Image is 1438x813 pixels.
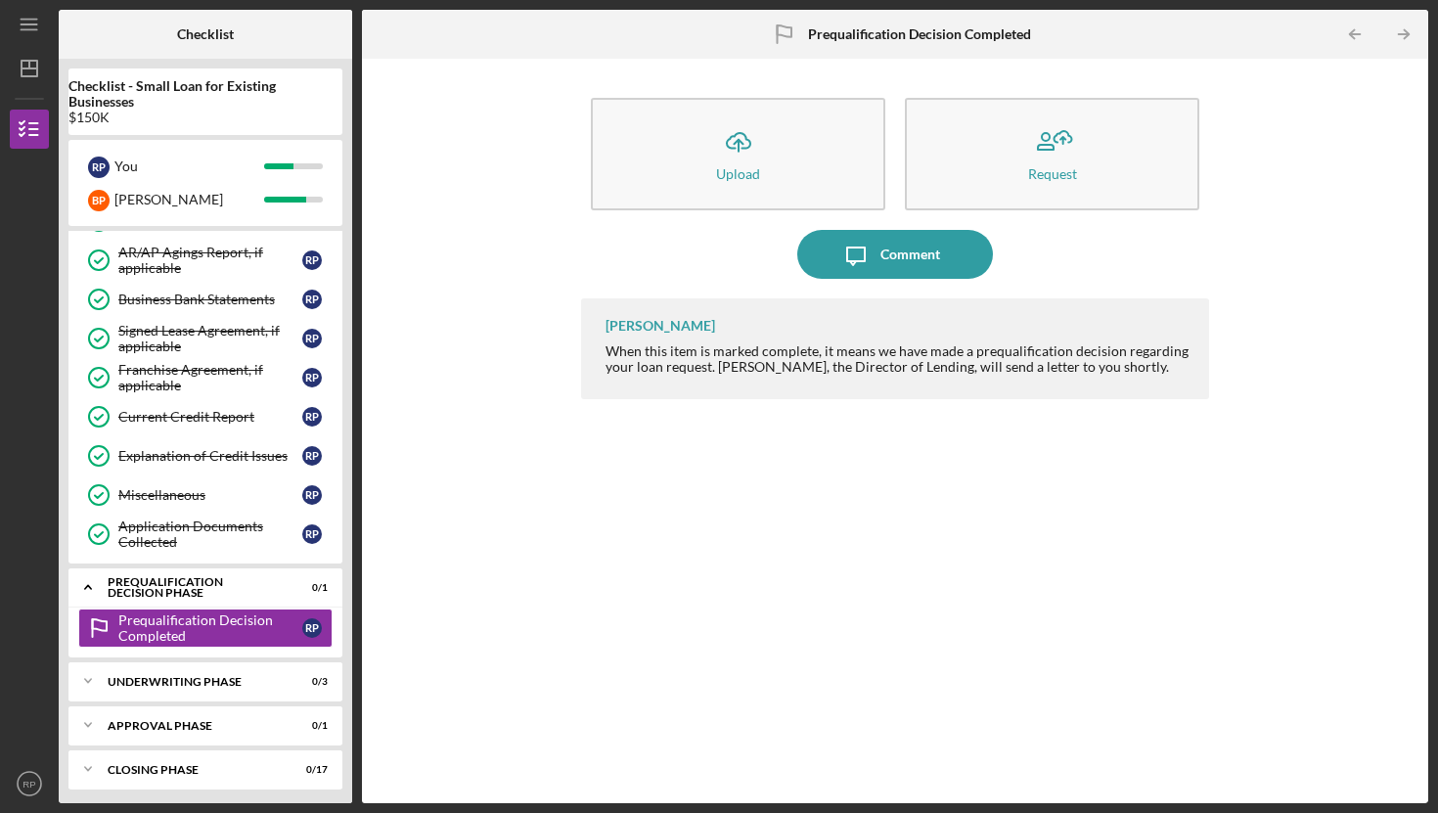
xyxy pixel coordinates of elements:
[78,515,333,554] a: Application Documents CollectedRP
[302,485,322,505] div: R P
[88,157,110,178] div: R P
[68,110,342,125] div: $150K
[905,98,1199,210] button: Request
[118,519,302,550] div: Application Documents Collected
[118,245,302,276] div: AR/AP Agings Report, if applicable
[114,183,264,216] div: [PERSON_NAME]
[68,78,342,110] b: Checklist - Small Loan for Existing Businesses
[78,358,333,397] a: Franchise Agreement, if applicableRP
[118,612,302,644] div: Prequalification Decision Completed
[108,676,279,688] div: Underwriting Phase
[78,397,333,436] a: Current Credit ReportRP
[108,764,279,776] div: Closing Phase
[302,368,322,387] div: R P
[177,26,234,42] b: Checklist
[118,487,302,503] div: Miscellaneous
[797,230,993,279] button: Comment
[716,166,760,181] div: Upload
[78,436,333,475] a: Explanation of Credit IssuesRP
[118,409,302,425] div: Current Credit Report
[118,323,302,354] div: Signed Lease Agreement, if applicable
[302,446,322,466] div: R P
[1028,166,1077,181] div: Request
[292,676,328,688] div: 0 / 3
[302,290,322,309] div: R P
[10,764,49,803] button: RP
[591,98,885,210] button: Upload
[118,292,302,307] div: Business Bank Statements
[302,250,322,270] div: R P
[302,618,322,638] div: R P
[292,764,328,776] div: 0 / 17
[302,407,322,427] div: R P
[108,720,279,732] div: Approval Phase
[114,150,264,183] div: You
[78,319,333,358] a: Signed Lease Agreement, if applicableRP
[88,190,110,211] div: B P
[78,609,333,648] a: Prequalification Decision CompletedRP
[292,582,328,594] div: 0 / 1
[606,318,715,334] div: [PERSON_NAME]
[78,280,333,319] a: Business Bank StatementsRP
[606,343,1190,375] div: When this item is marked complete, it means we have made a prequalification decision regarding yo...
[78,475,333,515] a: MiscellaneousRP
[118,448,302,464] div: Explanation of Credit Issues
[292,720,328,732] div: 0 / 1
[118,362,302,393] div: Franchise Agreement, if applicable
[108,576,279,599] div: Prequalification Decision Phase
[302,329,322,348] div: R P
[880,230,940,279] div: Comment
[22,779,35,790] text: RP
[302,524,322,544] div: R P
[808,26,1031,42] b: Prequalification Decision Completed
[78,241,333,280] a: AR/AP Agings Report, if applicableRP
